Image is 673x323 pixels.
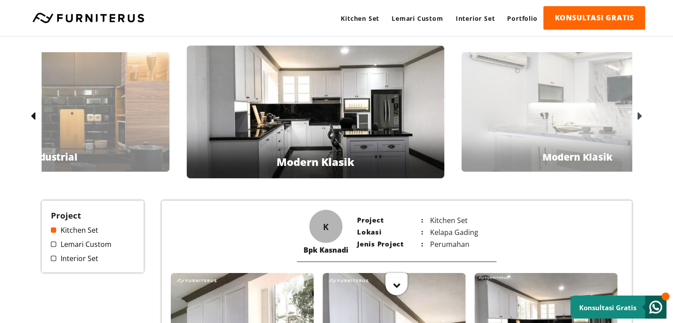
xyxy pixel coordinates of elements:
p: Perumahan [423,239,490,249]
span: K [323,220,329,232]
a: Kitchen Set [51,225,135,235]
a: Interior Set [51,254,135,263]
a: Portfolio [501,6,543,31]
p: Industrial [30,150,77,163]
h3: Project [51,210,135,221]
a: Lemari Custom [385,6,449,31]
p: Project [357,215,423,225]
div: Bpk Kasnadi [304,245,348,255]
p: Modern Klasik [277,154,354,169]
a: Interior Set [450,6,501,31]
p: Modern Klasik [542,150,612,163]
small: Konsultasi Gratis [579,303,636,312]
a: Lemari Custom [51,239,135,249]
p: Kelapa Gading [423,227,490,237]
a: KONSULTASI GRATIS [543,6,645,30]
a: Konsultasi Gratis [570,296,666,319]
p: Kitchen Set [423,215,490,225]
p: Lokasi [357,227,423,237]
a: Kitchen Set [335,6,385,31]
p: Jenis Project [357,239,423,249]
